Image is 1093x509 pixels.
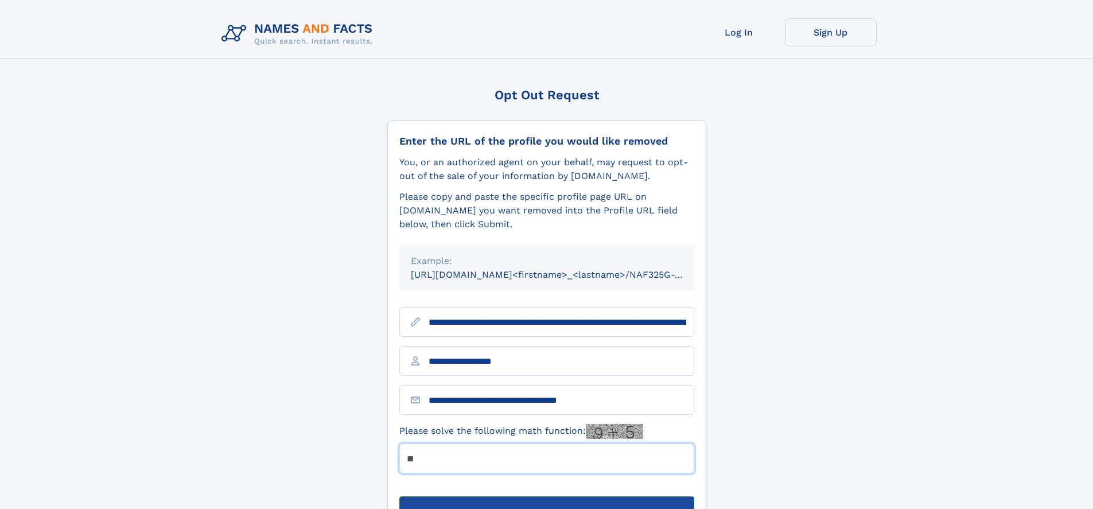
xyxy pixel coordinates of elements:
[399,156,694,183] div: You, or an authorized agent on your behalf, may request to opt-out of the sale of your informatio...
[217,18,382,49] img: Logo Names and Facts
[399,424,643,439] label: Please solve the following math function:
[399,135,694,147] div: Enter the URL of the profile you would like removed
[387,88,706,102] div: Opt Out Request
[399,190,694,231] div: Please copy and paste the specific profile page URL on [DOMAIN_NAME] you want removed into the Pr...
[411,254,683,268] div: Example:
[693,18,785,46] a: Log In
[411,269,716,280] small: [URL][DOMAIN_NAME]<firstname>_<lastname>/NAF325G-xxxxxxxx
[785,18,877,46] a: Sign Up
